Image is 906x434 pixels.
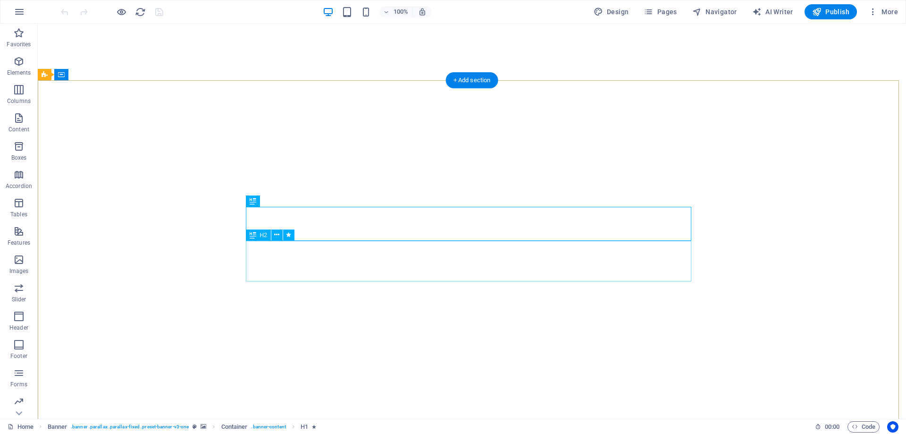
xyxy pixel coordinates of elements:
span: Navigator [692,7,737,17]
p: Features [8,239,30,247]
div: + Add section [446,72,498,88]
p: Images [9,267,29,275]
i: On resize automatically adjust zoom level to fit chosen device. [418,8,427,16]
p: Slider [12,296,26,303]
p: Header [9,324,28,332]
div: Design (Ctrl+Alt+Y) [590,4,633,19]
button: AI Writer [748,4,797,19]
p: Favorites [7,41,31,48]
i: This element is a customizable preset [193,424,197,429]
span: Click to select. Double-click to edit [221,421,248,433]
i: This element contains a background [201,424,206,429]
button: Navigator [688,4,741,19]
span: : [831,423,833,430]
button: reload [134,6,146,17]
span: Publish [812,7,849,17]
p: Footer [10,352,27,360]
span: . banner .parallax .parallax-fixed .preset-banner-v3-one [71,421,189,433]
button: Publish [805,4,857,19]
p: Columns [7,97,31,105]
span: 00 00 [825,421,839,433]
button: Pages [640,4,680,19]
button: Click here to leave preview mode and continue editing [116,6,127,17]
a: Click to cancel selection. Double-click to open Pages [8,421,34,433]
span: More [868,7,898,17]
span: Click to select. Double-click to edit [301,421,308,433]
button: Design [590,4,633,19]
p: Tables [10,211,27,218]
button: Code [847,421,880,433]
p: Accordion [6,182,32,190]
span: Design [594,7,629,17]
p: Elements [7,69,31,77]
p: Content [8,126,29,133]
button: 100% [379,6,413,17]
button: More [864,4,902,19]
span: H2 [260,232,267,238]
span: Pages [644,7,677,17]
i: Element contains an animation [312,424,316,429]
button: Usercentrics [887,421,898,433]
p: Boxes [11,154,27,162]
span: AI Writer [752,7,793,17]
span: Click to select. Double-click to edit [48,421,67,433]
span: . banner-content [251,421,285,433]
p: Forms [10,381,27,388]
h6: 100% [394,6,409,17]
i: Reload page [135,7,146,17]
span: Code [852,421,875,433]
nav: breadcrumb [48,421,317,433]
h6: Session time [815,421,840,433]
